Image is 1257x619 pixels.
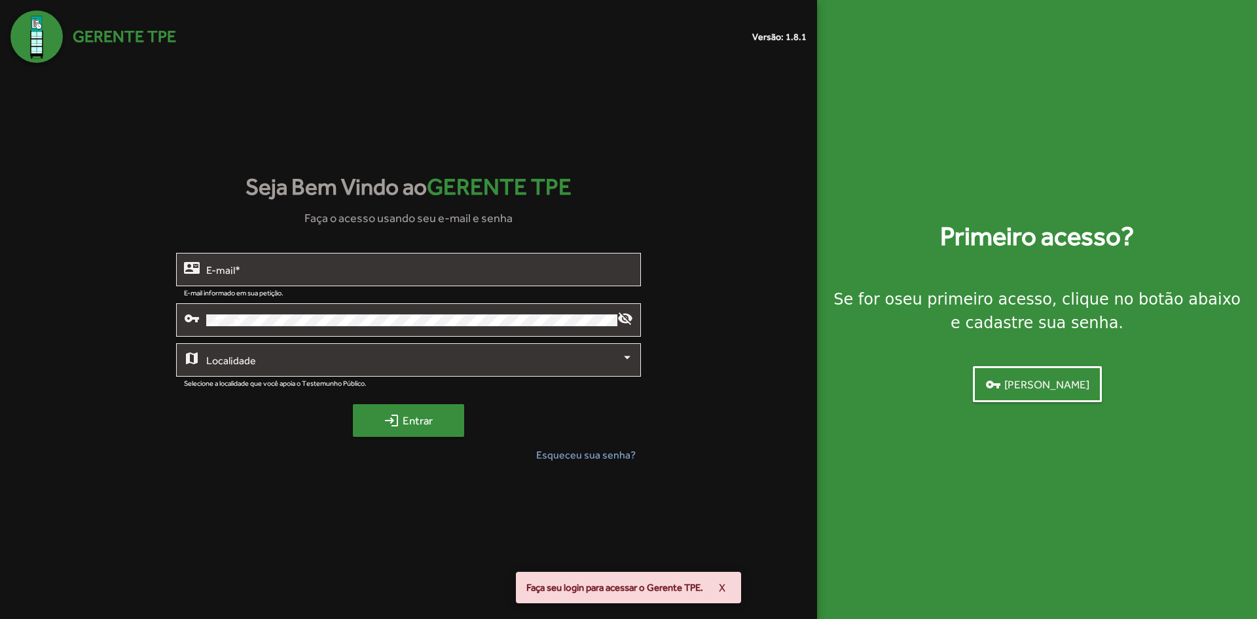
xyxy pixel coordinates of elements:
mat-icon: vpn_key [985,377,1001,392]
mat-icon: map [184,350,200,366]
button: [PERSON_NAME] [973,366,1102,402]
small: Versão: 1.8.1 [752,30,807,44]
div: Se for o , clique no botão abaixo e cadastre sua senha. [833,288,1241,335]
button: X [708,576,736,599]
span: Faça seu login para acessar o Gerente TPE. [526,581,703,594]
span: Entrar [365,409,452,432]
mat-icon: contact_mail [184,259,200,275]
span: Esqueceu sua senha? [536,447,636,463]
mat-icon: visibility_off [617,310,633,326]
span: [PERSON_NAME] [985,373,1089,396]
mat-icon: login [384,413,399,428]
span: X [719,576,725,599]
strong: Seja Bem Vindo ao [246,170,572,204]
mat-hint: Selecione a localidade que você apoia o Testemunho Público. [184,379,367,387]
strong: Primeiro acesso? [940,217,1134,256]
strong: seu primeiro acesso [894,290,1052,309]
span: Gerente TPE [427,174,572,200]
span: Faça o acesso usando seu e-mail e senha [304,209,513,227]
span: Gerente TPE [73,24,176,49]
mat-icon: vpn_key [184,310,200,326]
mat-hint: E-mail informado em sua petição. [184,289,283,297]
img: Logo Gerente [10,10,63,63]
button: Entrar [353,404,464,437]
